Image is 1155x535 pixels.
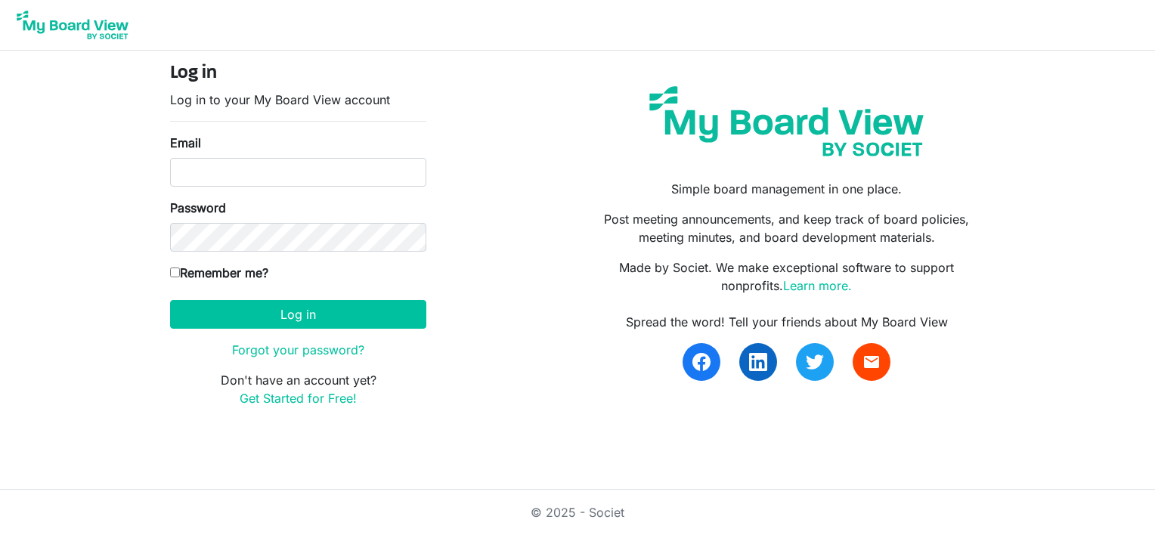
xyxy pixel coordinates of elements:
[232,342,364,357] a: Forgot your password?
[589,258,985,295] p: Made by Societ. We make exceptional software to support nonprofits.
[806,353,824,371] img: twitter.svg
[589,180,985,198] p: Simple board management in one place.
[170,134,201,152] label: Email
[692,353,711,371] img: facebook.svg
[531,505,624,520] a: © 2025 - Societ
[170,63,426,85] h4: Log in
[589,210,985,246] p: Post meeting announcements, and keep track of board policies, meeting minutes, and board developm...
[12,6,133,44] img: My Board View Logo
[170,91,426,109] p: Log in to your My Board View account
[638,75,935,168] img: my-board-view-societ.svg
[853,343,890,381] a: email
[170,264,268,282] label: Remember me?
[240,391,357,406] a: Get Started for Free!
[170,371,426,407] p: Don't have an account yet?
[862,353,881,371] span: email
[589,313,985,331] div: Spread the word! Tell your friends about My Board View
[783,278,852,293] a: Learn more.
[170,267,180,277] input: Remember me?
[170,300,426,329] button: Log in
[170,199,226,217] label: Password
[749,353,767,371] img: linkedin.svg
